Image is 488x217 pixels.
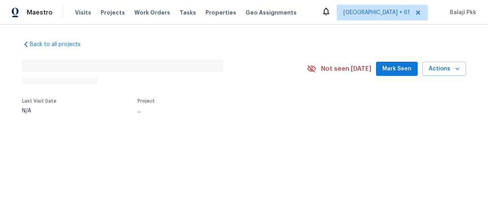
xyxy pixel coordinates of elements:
[180,10,196,15] span: Tasks
[134,9,170,17] span: Work Orders
[343,9,410,17] span: [GEOGRAPHIC_DATA] + 61
[138,99,155,103] span: Project
[376,62,418,76] button: Mark Seen
[22,99,57,103] span: Last Visit Date
[27,9,53,17] span: Maestro
[321,65,371,73] span: Not seen [DATE]
[205,9,236,17] span: Properties
[22,40,97,48] a: Back to all projects
[422,62,466,76] button: Actions
[101,9,125,17] span: Projects
[246,9,297,17] span: Geo Assignments
[22,108,57,114] div: N/A
[138,108,288,114] div: ...
[447,9,476,17] span: Balaji Pkk
[429,64,460,74] span: Actions
[75,9,91,17] span: Visits
[382,64,411,74] span: Mark Seen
